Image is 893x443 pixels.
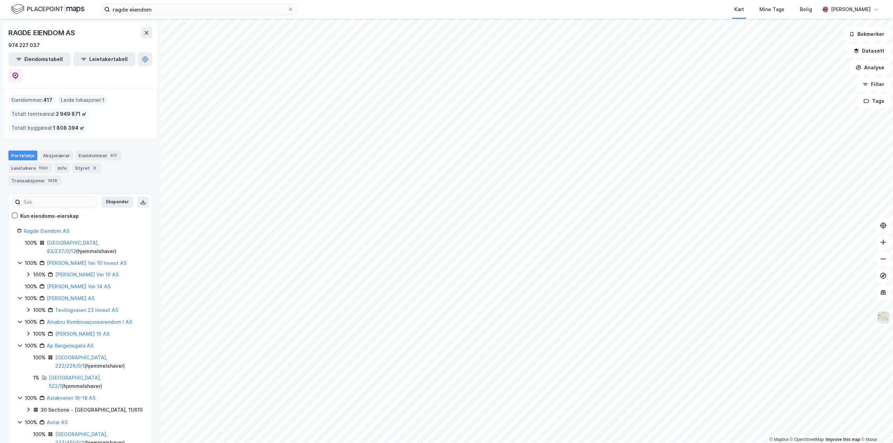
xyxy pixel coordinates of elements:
div: RAGDE EIENDOM AS [8,27,76,38]
button: Datasett [848,44,890,58]
div: 30 Sections - [GEOGRAPHIC_DATA], 11/610 [40,406,143,414]
a: Astar AS [47,419,68,425]
a: Alnabru Kombinasjonseiendom I AS [47,319,132,325]
div: Kun eiendoms-eierskap [20,212,79,220]
div: 100% [33,353,46,362]
img: Z [877,311,890,324]
div: 100% [25,259,37,267]
div: 100% [25,342,37,350]
a: Mapbox [770,437,789,442]
div: Leide lokasjoner : [58,94,107,106]
button: Analyse [850,61,890,75]
div: Eiendommer : [9,94,55,106]
div: 1% [33,374,39,382]
div: 417 [109,152,119,159]
div: 974 227 037 [8,41,40,49]
img: logo.f888ab2527a4732fd821a326f86c7f29.svg [11,3,84,15]
button: Tags [858,94,890,108]
div: Bolig [800,5,812,14]
div: Totalt tomteareal : [9,108,89,120]
div: Totalt byggareal : [9,122,87,133]
div: 100% [33,430,46,438]
a: [GEOGRAPHIC_DATA], 522/1 [49,375,101,389]
div: 100% [25,394,37,402]
div: ( hjemmelshaver ) [49,374,143,390]
div: Leietakere [8,163,52,173]
span: 2 949 871 ㎡ [56,110,87,118]
input: Søk på adresse, matrikkel, gårdeiere, leietakere eller personer [110,4,288,15]
button: Eiendomstabell [8,52,70,66]
div: 100% [25,418,37,427]
div: Portefølje [8,151,37,160]
div: 100% [25,239,37,247]
a: [PERSON_NAME] Vei 10 AS [55,272,119,277]
div: ( hjemmelshaver ) [47,239,143,255]
span: 1 808 394 ㎡ [53,124,84,132]
div: 3 [91,165,98,171]
button: Bokmerker [843,27,890,41]
div: Mine Tags [759,5,785,14]
a: Ap Bergensgata AS [47,343,93,349]
div: 100% [33,330,46,338]
a: [PERSON_NAME] AS [47,295,95,301]
button: Leietakertabell [73,52,135,66]
a: [GEOGRAPHIC_DATA], 222/226/0/1 [55,354,107,369]
div: 100% [25,318,37,326]
a: [PERSON_NAME] Vei 14 AS [47,283,111,289]
div: [PERSON_NAME] [831,5,871,14]
div: 100% [25,282,37,291]
div: 1928 [46,177,59,184]
a: Tevlingveien 23 Invest AS [55,307,118,313]
span: 1 [102,96,105,104]
iframe: Chat Widget [858,410,893,443]
span: 417 [43,96,52,104]
div: Info [55,163,69,173]
a: OpenStreetMap [790,437,824,442]
a: [PERSON_NAME] 16 AS [55,331,110,337]
div: Transaksjoner [8,176,61,185]
div: Kart [734,5,744,14]
a: Ragde Eiendom AS [24,228,69,234]
input: Søk [21,197,97,207]
div: 100% [33,270,46,279]
div: Styret [72,163,101,173]
div: 1100 [37,165,49,171]
div: Aksjonærer [40,151,73,160]
div: 100% [25,294,37,303]
a: [GEOGRAPHIC_DATA], 83/237/0/13 [47,240,99,254]
a: Improve this map [826,437,860,442]
div: 100% [33,306,46,314]
button: Ekspander [102,197,133,208]
div: Eiendommer [76,151,121,160]
div: ( hjemmelshaver ) [55,353,143,370]
button: Filter [857,77,890,91]
a: [PERSON_NAME] Vei 10 Invest AS [47,260,127,266]
a: Aslakveien 16-18 AS [47,395,96,401]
